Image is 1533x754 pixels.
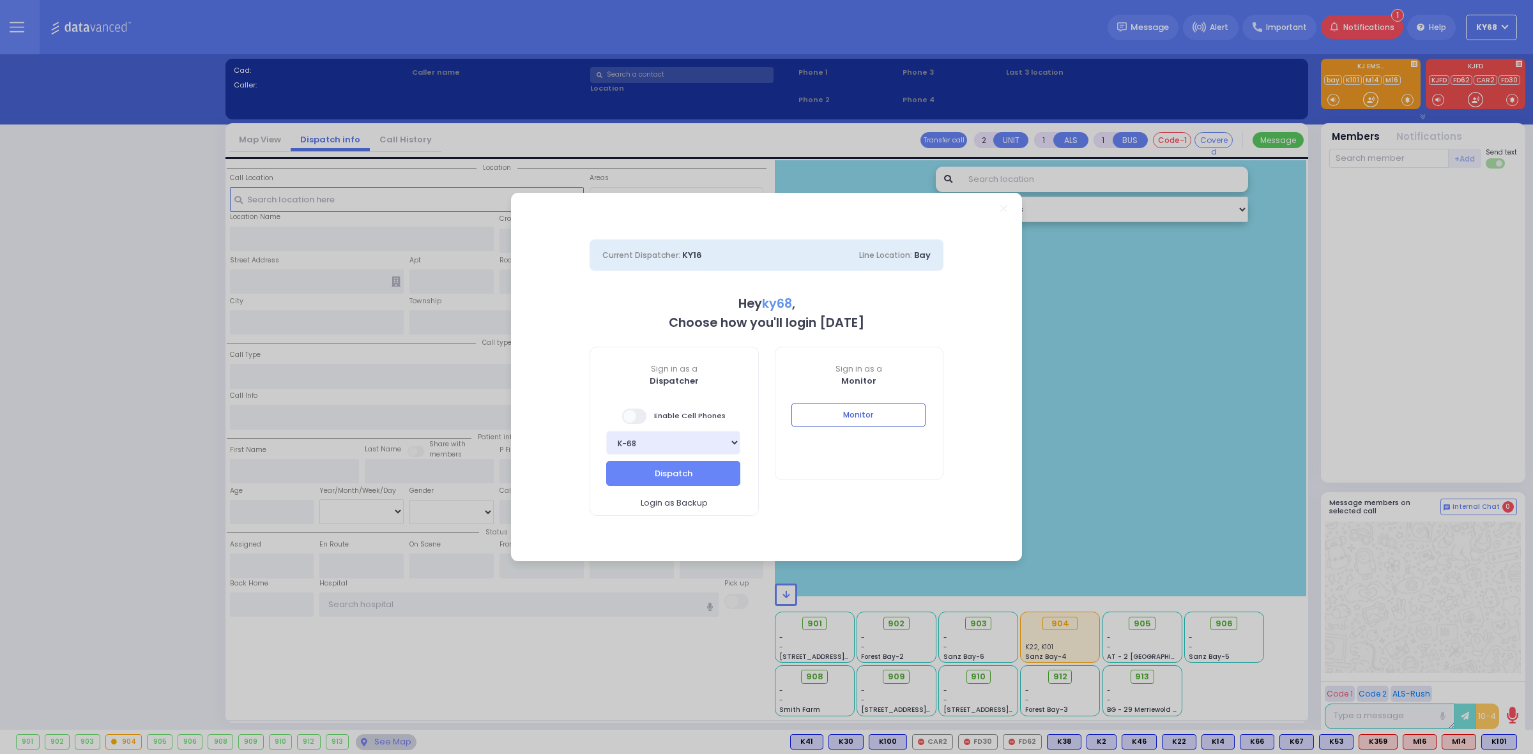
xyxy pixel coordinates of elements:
span: Current Dispatcher: [602,250,680,260]
span: Enable Cell Phones [622,407,726,425]
b: Hey , [738,295,795,312]
button: Monitor [791,403,926,427]
a: Close [1000,205,1007,212]
span: KY16 [682,249,702,261]
span: Sign in as a [775,363,943,375]
span: Sign in as a [590,363,758,375]
span: Line Location: [859,250,912,260]
span: Login as Backup [641,497,708,509]
b: Monitor [841,375,876,387]
b: Dispatcher [650,375,699,387]
span: ky68 [762,295,792,312]
b: Choose how you'll login [DATE] [669,314,864,331]
span: Bay [914,249,931,261]
button: Dispatch [606,461,740,485]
